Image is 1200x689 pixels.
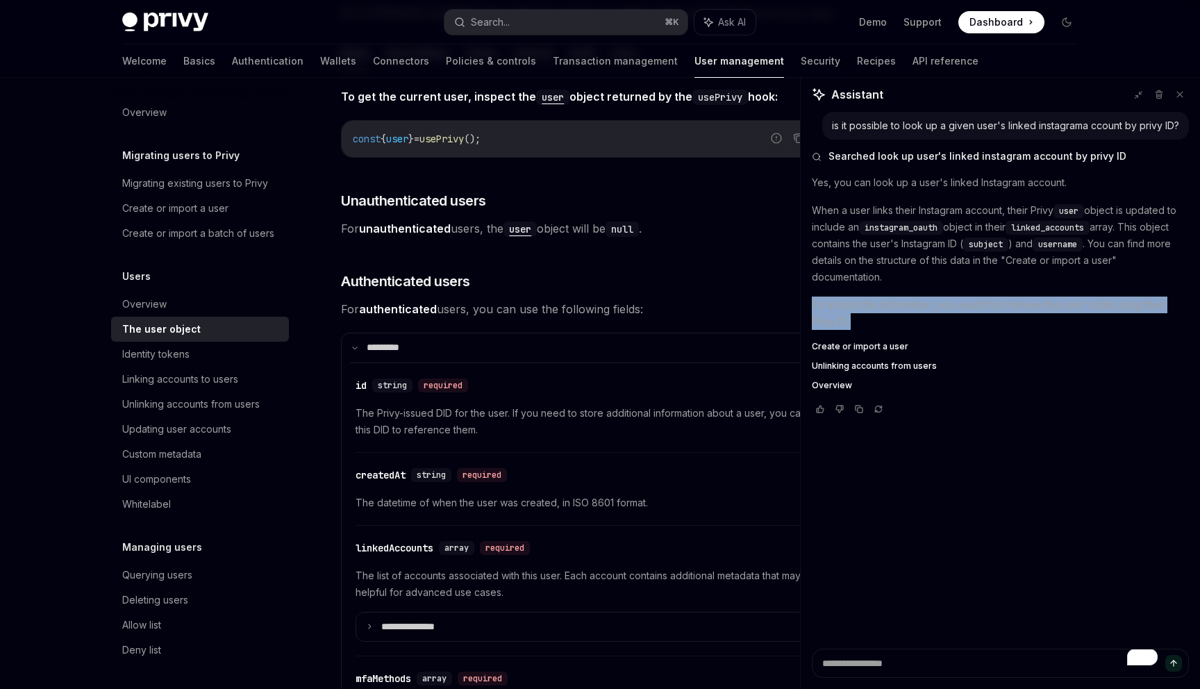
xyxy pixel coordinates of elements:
[414,133,419,145] span: =
[111,171,289,196] a: Migrating existing users to Privy
[692,90,748,105] code: usePrivy
[969,239,1003,250] span: subject
[183,44,215,78] a: Basics
[444,10,687,35] button: Search...⌘K
[359,302,437,316] strong: authenticated
[353,133,381,145] span: const
[122,446,201,463] div: Custom metadata
[111,492,289,517] a: Whitelabel
[122,592,188,608] div: Deleting users
[553,44,678,78] a: Transaction management
[111,442,289,467] a: Custom metadata
[356,495,827,511] span: The datetime of when the user was created, in ISO 8601 format.
[812,360,1189,372] a: Unlinking accounts from users
[111,467,289,492] a: UI components
[356,379,367,392] div: id
[812,202,1189,285] p: When a user links their Instagram account, their Privy object is updated to include an object in ...
[111,292,289,317] a: Overview
[373,44,429,78] a: Connectors
[969,15,1023,29] span: Dashboard
[122,225,274,242] div: Create or import a batch of users
[122,642,161,658] div: Deny list
[718,15,746,29] span: Ask AI
[665,17,679,28] span: ⌘ K
[232,44,303,78] a: Authentication
[341,272,470,291] span: Authenticated users
[122,496,171,513] div: Whitelabel
[122,421,231,438] div: Updating user accounts
[419,133,464,145] span: usePrivy
[767,129,785,147] button: Report incorrect code
[1165,655,1182,672] button: Send message
[536,90,569,103] a: user
[417,470,446,481] span: string
[694,10,756,35] button: Ask AI
[832,119,1179,133] div: is it possible to look up a given user's linked instagrama ccount by privy ID?
[606,222,639,237] code: null
[341,191,486,210] span: Unauthenticated users
[381,133,386,145] span: {
[341,90,778,103] strong: To get the current user, inspect the object returned by the hook:
[480,541,530,555] div: required
[341,299,842,319] span: For users, you can use the following fields:
[958,11,1044,33] a: Dashboard
[801,44,840,78] a: Security
[1038,239,1077,250] span: username
[446,44,536,78] a: Policies & controls
[828,149,1126,163] span: Searched look up user's linked instagram account by privy ID
[122,471,191,488] div: UI components
[122,200,228,217] div: Create or import a user
[122,13,208,32] img: dark logo
[812,174,1189,191] p: Yes, you can look up a user's linked Instagram account.
[812,297,1189,330] p: To access this information, you would first retrieve the user's data using their Privy ID.
[812,149,1189,163] button: Searched look up user's linked instagram account by privy ID
[903,15,942,29] a: Support
[122,346,190,363] div: Identity tokens
[122,175,268,192] div: Migrating existing users to Privy
[458,672,508,686] div: required
[122,268,151,285] h5: Users
[122,396,260,413] div: Unlinking accounts from users
[812,380,1189,391] a: Overview
[408,133,414,145] span: }
[812,649,1189,678] textarea: To enrich screen reader interactions, please activate Accessibility in Grammarly extension settings
[471,14,510,31] div: Search...
[122,371,238,388] div: Linking accounts to users
[812,360,937,372] span: Unlinking accounts from users
[790,129,808,147] button: Copy the contents from the code block
[111,342,289,367] a: Identity tokens
[111,417,289,442] a: Updating user accounts
[831,86,883,103] span: Assistant
[122,296,167,313] div: Overview
[857,44,896,78] a: Recipes
[457,468,507,482] div: required
[122,617,161,633] div: Allow list
[1056,11,1078,33] button: Toggle dark mode
[356,541,433,555] div: linkedAccounts
[503,222,537,237] code: user
[122,147,240,164] h5: Migrating users to Privy
[122,539,202,556] h5: Managing users
[694,44,784,78] a: User management
[122,44,167,78] a: Welcome
[122,567,192,583] div: Querying users
[418,379,468,392] div: required
[865,222,937,233] span: instagram_oauth
[122,321,201,338] div: The user object
[111,563,289,588] a: Querying users
[111,613,289,638] a: Allow list
[812,380,852,391] span: Overview
[444,542,469,554] span: array
[320,44,356,78] a: Wallets
[111,100,289,125] a: Overview
[812,341,908,352] span: Create or import a user
[341,219,842,238] span: For users, the object will be .
[356,468,406,482] div: createdAt
[386,133,408,145] span: user
[356,567,827,601] span: The list of accounts associated with this user. Each account contains additional metadata that ma...
[912,44,978,78] a: API reference
[356,405,827,438] span: The Privy-issued DID for the user. If you need to store additional information about a user, you ...
[356,672,411,686] div: mfaMethods
[422,673,447,684] span: array
[536,90,569,105] code: user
